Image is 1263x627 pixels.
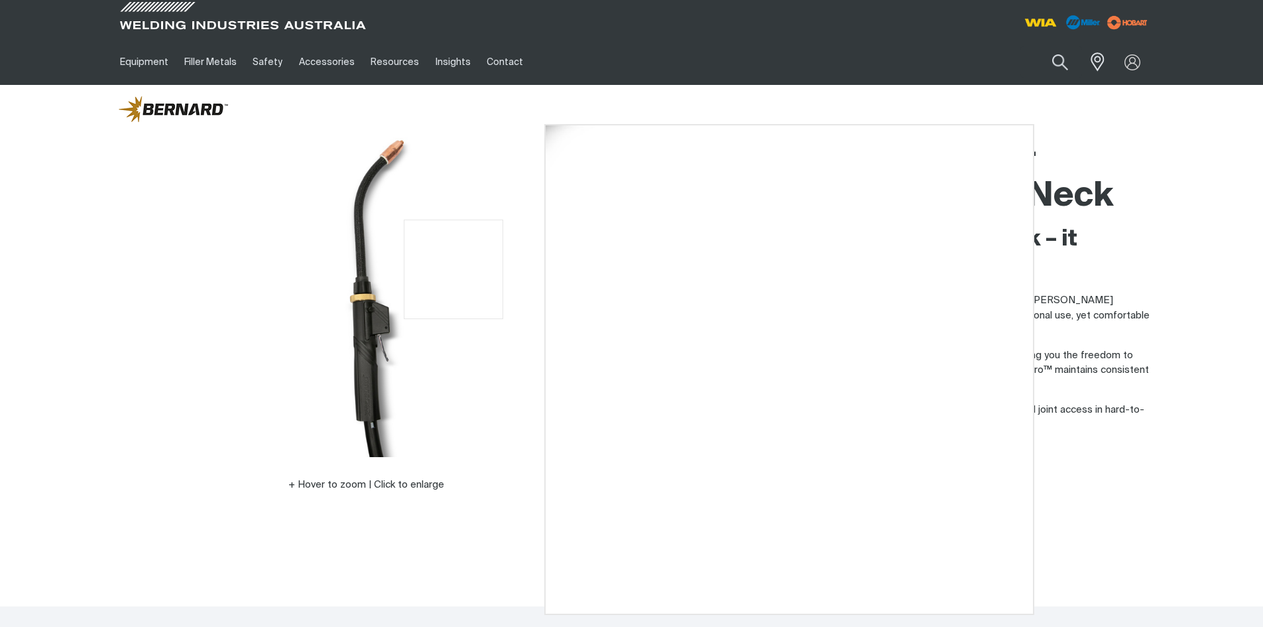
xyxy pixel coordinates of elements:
[642,441,693,451] strong: Processes:
[642,439,1152,454] div: Self-Shielded (FCAW) Welding
[363,39,427,85] a: Resources
[666,515,765,536] span: WHERE TO BUY
[766,567,858,579] a: WRITE A REVIEW
[291,39,363,85] a: Accessories
[642,568,707,577] span: Rating: {0}
[112,39,892,85] nav: Main
[1103,13,1152,33] img: miller
[201,125,532,457] img: IronPro 350 A MIG Gun - 4.57m, 45 Degree Long Neck
[427,39,478,85] a: Insights
[642,513,766,537] a: WHERE TO BUY
[245,39,290,85] a: Safety
[642,132,1152,218] h1: IronPro 350 A MIG Gun - 4.57m, 45 Degree Long Neck
[280,477,452,493] button: Hover to zoom | Click to enlarge
[642,473,696,488] span: Item No.
[1038,46,1083,78] button: Search products
[714,567,758,577] span: 0 reviews
[479,39,531,85] a: Contact
[642,403,1152,433] p: With an ergonomic design, the IronPro™ provides better manoeuvrability and improved joint access ...
[176,39,245,85] a: Filler Metals
[642,348,1152,393] p: With self-shielding technology, the IronPro™ eliminates the need for external gas, giving you the...
[698,475,778,485] span: BEGL3515MLNM
[642,293,1152,338] p: Self-shielded flux-cored welding can be brutal on you and your equipment, that’s why [PERSON_NAME...
[642,225,1152,283] h2: The IronPro™ gun doesn't just work – it endures.
[1020,46,1082,78] input: Search product name or item no.
[112,39,176,85] a: Equipment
